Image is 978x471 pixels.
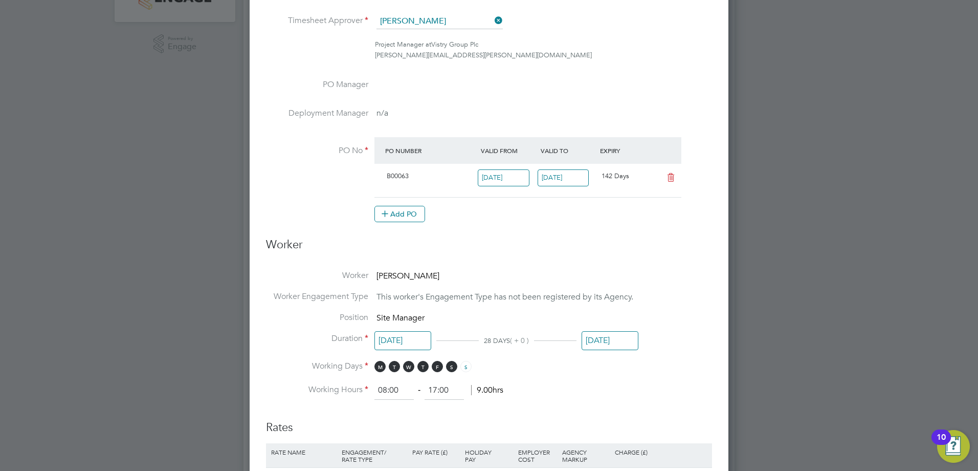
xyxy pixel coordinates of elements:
input: Search for... [376,14,503,29]
label: Worker [266,270,368,281]
label: Working Hours [266,384,368,395]
button: Open Resource Center, 10 new notifications [937,430,970,463]
div: Valid From [478,141,538,160]
div: 10 [937,437,946,451]
span: F [432,361,443,372]
span: T [389,361,400,372]
span: Site Manager [376,313,425,323]
label: Working Days [266,361,368,372]
span: S [446,361,457,372]
div: Employer Cost [516,443,560,468]
div: Holiday Pay [462,443,515,468]
input: 17:00 [425,381,464,400]
div: Valid To [538,141,598,160]
input: 08:00 [374,381,414,400]
span: [PERSON_NAME][EMAIL_ADDRESS][PERSON_NAME][DOMAIN_NAME] [375,51,592,59]
label: Deployment Manager [266,108,368,119]
span: Project Manager at [375,40,431,49]
input: Select one [374,331,431,350]
label: Position [266,312,368,323]
input: Select one [582,331,638,350]
span: B00063 [387,172,409,180]
span: ‐ [416,385,423,395]
span: 142 Days [602,172,629,180]
span: M [374,361,386,372]
label: Timesheet Approver [266,15,368,26]
span: 28 DAYS [484,336,510,345]
span: 9.00hrs [471,385,503,395]
span: W [403,361,414,372]
span: ( + 0 ) [510,336,529,345]
label: PO Manager [266,79,368,90]
span: This worker's Engagement Type has not been registered by its Agency. [376,292,633,302]
label: PO No [266,145,368,156]
input: Select one [478,169,529,186]
div: PO Number [383,141,478,160]
span: T [417,361,429,372]
div: Rate Name [269,443,339,461]
span: n/a [376,108,388,118]
span: [PERSON_NAME] [376,271,439,281]
button: Add PO [374,206,425,222]
div: Pay Rate (£) [410,443,462,461]
div: Charge (£) [612,443,674,461]
h3: Worker [266,238,712,261]
input: Select one [538,169,589,186]
div: Engagement/ Rate Type [339,443,410,468]
div: Agency Markup [560,443,612,468]
h3: Rates [266,410,712,435]
label: Duration [266,333,368,344]
span: Vistry Group Plc [431,40,478,49]
span: S [460,361,472,372]
div: Expiry [597,141,657,160]
label: Worker Engagement Type [266,291,368,302]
